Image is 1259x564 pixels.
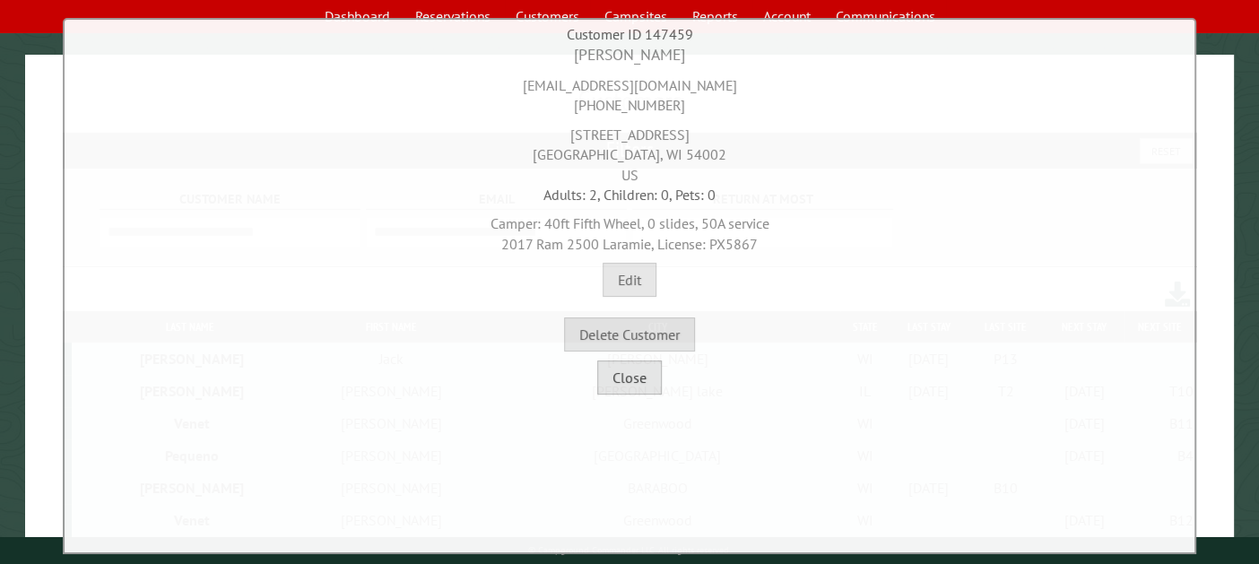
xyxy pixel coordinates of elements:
div: [EMAIL_ADDRESS][DOMAIN_NAME] [PHONE_NUMBER] [69,66,1190,116]
div: [STREET_ADDRESS] [GEOGRAPHIC_DATA], WI 54002 US [69,116,1190,185]
div: Camper: 40ft Fifth Wheel, 0 slides, 50A service [69,204,1190,254]
button: Close [597,360,662,395]
div: Adults: 2, Children: 0, Pets: 0 [69,185,1190,204]
span: 2017 Ram 2500 Laramie, License: PX5867 [501,235,758,253]
div: [PERSON_NAME] [69,44,1190,66]
button: Edit [603,263,656,297]
button: Delete Customer [564,317,695,351]
small: © Campground Commander LLC. All rights reserved. [528,544,731,556]
div: Customer ID 147459 [69,24,1190,44]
